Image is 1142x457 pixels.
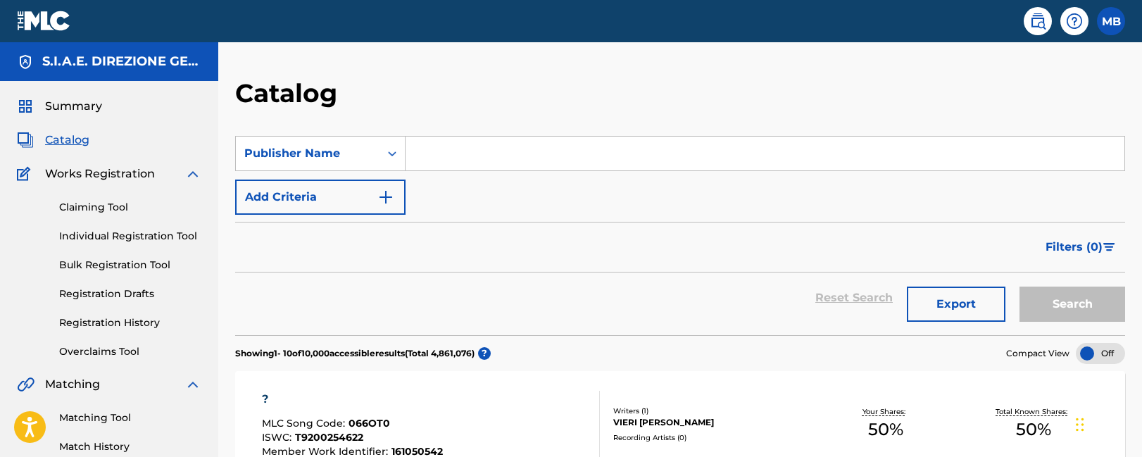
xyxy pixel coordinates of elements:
[377,189,394,206] img: 9d2ae6d4665cec9f34b9.svg
[1029,13,1046,30] img: search
[244,145,371,162] div: Publisher Name
[613,432,811,443] div: Recording Artists ( 0 )
[1072,389,1142,457] iframe: Chat Widget
[1060,7,1088,35] div: Help
[17,98,34,115] img: Summary
[45,165,155,182] span: Works Registration
[17,132,34,149] img: Catalog
[996,406,1071,417] p: Total Known Shares:
[235,136,1125,335] form: Search Form
[1097,7,1125,35] div: User Menu
[1046,239,1103,256] span: Filters ( 0 )
[613,416,811,429] div: VIERI [PERSON_NAME]
[59,229,201,244] a: Individual Registration Tool
[1016,417,1051,442] span: 50 %
[1037,230,1125,265] button: Filters (0)
[1006,347,1069,360] span: Compact View
[45,98,102,115] span: Summary
[59,411,201,425] a: Matching Tool
[184,165,201,182] img: expand
[59,344,201,359] a: Overclaims Tool
[262,431,295,444] span: ISWC :
[907,287,1005,322] button: Export
[184,376,201,393] img: expand
[862,406,909,417] p: Your Shares:
[349,417,390,430] span: 066OT0
[17,11,71,31] img: MLC Logo
[1066,13,1083,30] img: help
[1024,7,1052,35] a: Public Search
[235,77,344,109] h2: Catalog
[59,287,201,301] a: Registration Drafts
[235,347,475,360] p: Showing 1 - 10 of 10,000 accessible results (Total 4,861,076 )
[17,376,34,393] img: Matching
[262,391,443,408] div: ?
[1103,273,1142,389] iframe: Resource Center
[59,200,201,215] a: Claiming Tool
[59,439,201,454] a: Match History
[17,165,35,182] img: Works Registration
[59,258,201,273] a: Bulk Registration Tool
[45,132,89,149] span: Catalog
[478,347,491,360] span: ?
[613,406,811,416] div: Writers ( 1 )
[59,315,201,330] a: Registration History
[1103,243,1115,251] img: filter
[17,132,89,149] a: CatalogCatalog
[235,180,406,215] button: Add Criteria
[17,98,102,115] a: SummarySummary
[868,417,903,442] span: 50 %
[262,417,349,430] span: MLC Song Code :
[45,376,100,393] span: Matching
[42,54,201,70] h5: S.I.A.E. DIREZIONE GENERALE
[295,431,363,444] span: T9200254622
[17,54,34,70] img: Accounts
[1076,403,1084,446] div: Drag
